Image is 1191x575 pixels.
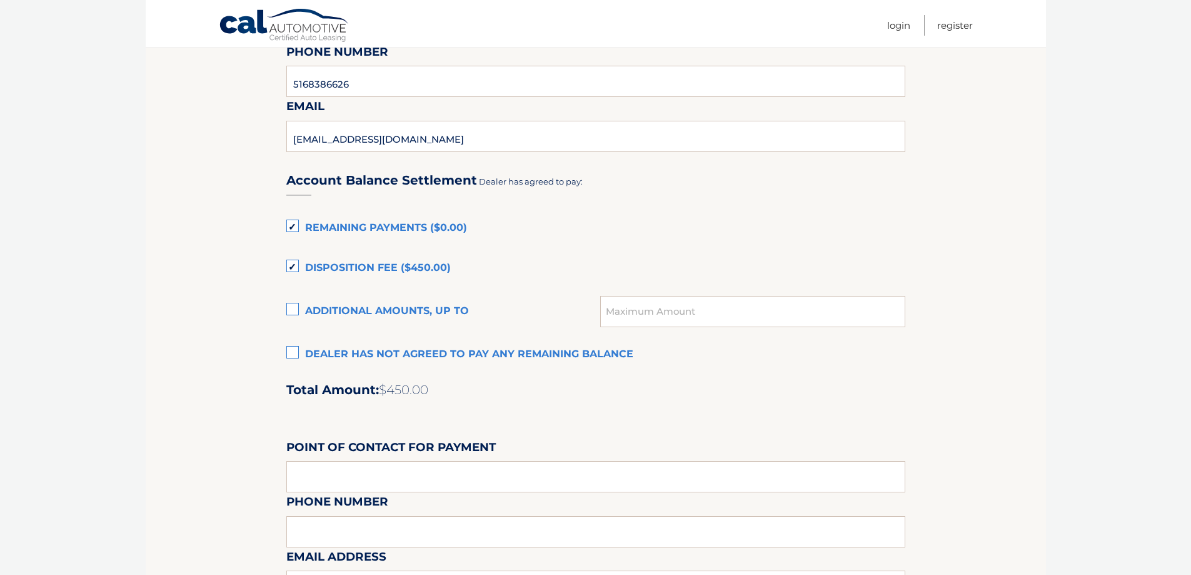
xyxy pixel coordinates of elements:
label: Email Address [286,547,386,571]
a: Register [937,15,973,36]
label: Additional amounts, up to [286,299,601,324]
h2: Total Amount: [286,382,905,398]
h3: Account Balance Settlement [286,173,477,188]
a: Cal Automotive [219,8,350,44]
label: Disposition Fee ($450.00) [286,256,905,281]
label: Email [286,97,324,120]
label: Point of Contact for Payment [286,438,496,461]
label: Remaining Payments ($0.00) [286,216,905,241]
label: Phone Number [286,43,388,66]
label: Dealer has not agreed to pay any remaining balance [286,342,905,367]
a: Login [887,15,910,36]
input: Maximum Amount [600,296,905,327]
span: $450.00 [379,382,428,397]
span: Dealer has agreed to pay: [479,176,583,186]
